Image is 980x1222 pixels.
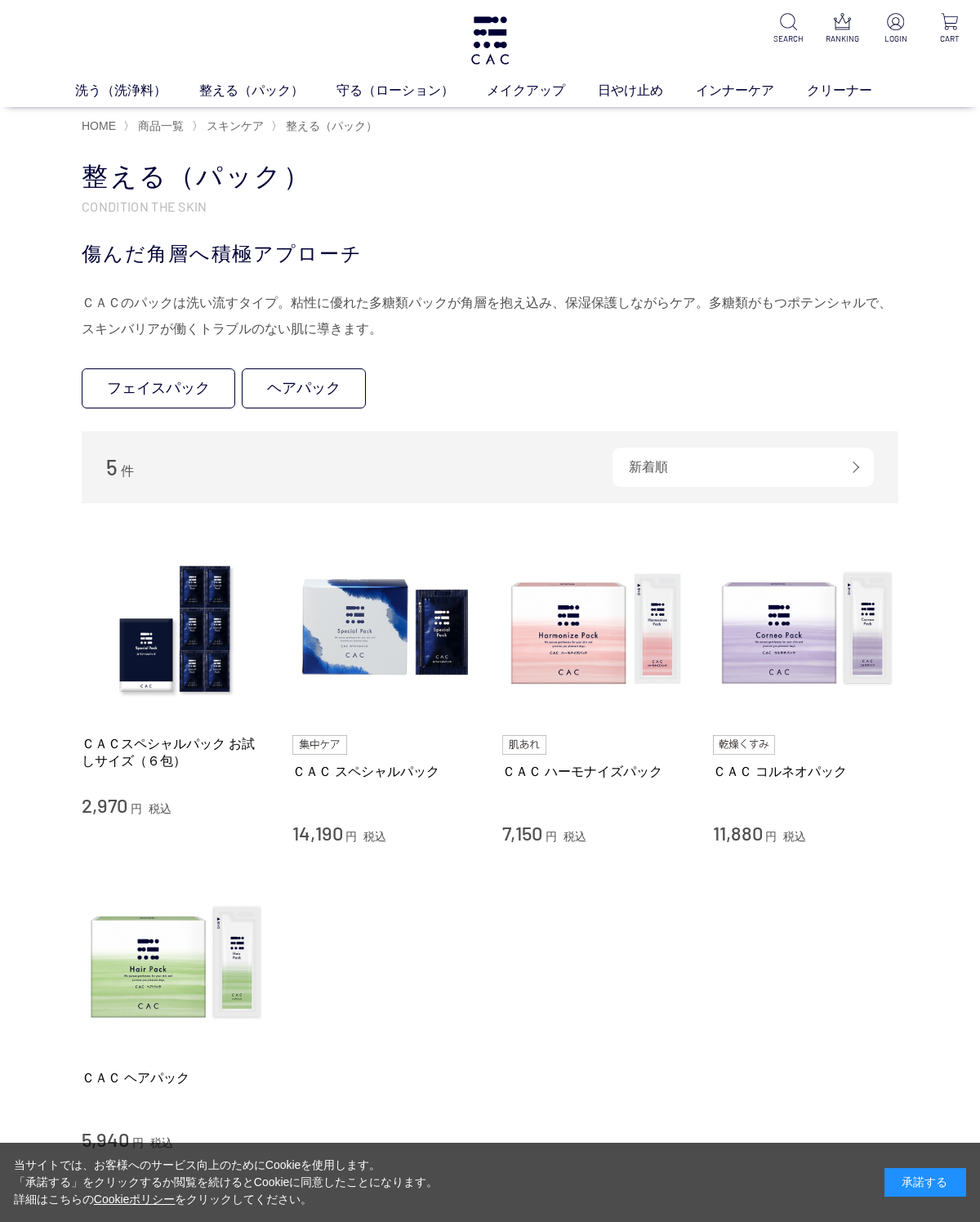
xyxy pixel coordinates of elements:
a: クリーナー [807,81,905,100]
a: 日やけ止め [598,81,696,100]
a: LOGIN [879,13,913,45]
a: RANKING [825,13,859,45]
img: ＣＡＣ ハーモナイズパック [502,536,688,722]
a: インナーケア [696,81,807,100]
a: HOME [82,119,116,132]
span: 税込 [150,1136,173,1149]
p: SEARCH [771,33,805,45]
p: RANKING [825,33,859,45]
a: 整える（パック） [199,81,336,100]
li: 〉 [271,118,381,134]
a: CART [933,13,967,45]
a: 整える（パック） [283,119,377,132]
span: スキンケア [207,119,264,132]
p: CONDITION THE SKIN [82,198,898,215]
img: ＣＡＣ スペシャルパック [292,536,479,722]
span: 円 [345,830,357,843]
div: ＣＡＣのパックは洗い流すタイプ。粘性に優れた多糖類パックが角層を抱え込み、保湿保護しながらケア。多糖類がもつポテンシャルで、スキンバリアが働くトラブルのない肌に導きます。 [82,290,898,342]
span: 5,940 [82,1127,129,1151]
img: ＣＡＣスペシャルパック お試しサイズ（６包） [82,536,268,722]
a: スキンケア [203,119,264,132]
img: 肌あれ [502,735,546,755]
span: 件 [121,464,134,478]
a: ＣＡＣスペシャルパック お試しサイズ（６包） [82,735,268,770]
img: ＣＡＣ コルネオパック [713,536,899,722]
img: ＣＡＣ ヘアパック [82,870,268,1056]
div: 承諾する [884,1168,966,1197]
span: 7,150 [502,821,542,845]
a: ＣＡＣ ヘアパック [82,1069,268,1086]
span: 商品一覧 [138,119,184,132]
span: 円 [765,830,777,843]
li: 〉 [192,118,268,134]
a: フェイスパック [82,368,235,408]
p: CART [933,33,967,45]
div: 傷んだ角層へ積極アプローチ [82,239,898,269]
span: 整える（パック） [286,119,377,132]
a: 商品一覧 [135,119,184,132]
a: Cookieポリシー [94,1193,176,1206]
a: ＣＡＣ コルネオパック [713,763,899,780]
a: 守る（ローション） [336,81,487,100]
span: 税込 [783,830,806,843]
span: 税込 [563,830,586,843]
img: 集中ケア [292,735,348,755]
a: ヘアパック [242,368,366,408]
a: SEARCH [771,13,805,45]
img: logo [469,16,511,65]
span: 税込 [149,802,171,815]
span: 円 [546,830,557,843]
h1: 整える（パック） [82,159,898,194]
a: ＣＡＣ ハーモナイズパック [502,763,688,780]
p: LOGIN [879,33,913,45]
a: 洗う（洗浄料） [75,81,199,100]
span: 14,190 [292,821,343,845]
a: メイクアップ [487,81,598,100]
span: 円 [132,1136,144,1149]
span: 税込 [363,830,386,843]
img: 乾燥くすみ [713,735,776,755]
span: 5 [106,454,118,479]
span: 円 [131,802,142,815]
div: 当サイトでは、お客様へのサービス向上のためにCookieを使用します。 「承諾する」をクリックするか閲覧を続けるとCookieに同意したことになります。 詳細はこちらの をクリックしてください。 [14,1157,439,1208]
a: ＣＡＣ スペシャルパック [292,763,479,780]
span: 2,970 [82,793,127,817]
span: 11,880 [713,821,763,845]
li: 〉 [123,118,188,134]
div: 新着順 [612,448,874,487]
